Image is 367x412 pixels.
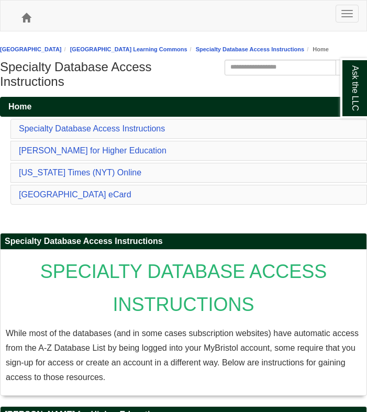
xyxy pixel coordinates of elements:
a: [GEOGRAPHIC_DATA] Learning Commons [70,46,187,52]
p: While most of the databases (and in some cases subscription websites) have automatic access from ... [6,326,361,385]
li: Home [304,44,329,54]
h2: Specialty Database Access Instructions [1,233,366,250]
a: Specialty Database Access Instructions [196,46,304,52]
a: Specialty Database Access Instructions [19,124,165,133]
a: [PERSON_NAME] for Higher Education [19,146,166,155]
a: [US_STATE] Times (NYT) Online [19,168,141,177]
span: SPECIALTY DATABASE ACCESS INSTRUCTIONS [40,261,327,315]
button: Search [336,60,367,75]
span: Home [8,102,31,111]
a: [GEOGRAPHIC_DATA] eCard [19,190,131,199]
